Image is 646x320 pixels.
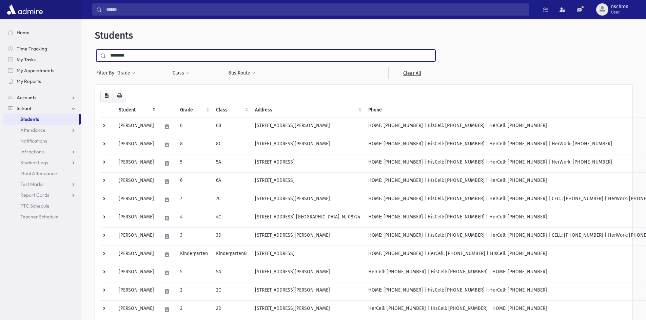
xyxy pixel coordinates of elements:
[172,67,189,79] button: Class
[611,9,628,15] span: User
[611,4,628,9] span: nschron
[20,192,49,198] span: Report Cards
[5,3,44,16] img: AdmirePro
[228,67,255,79] button: Bus Route
[20,159,48,166] span: Student Logs
[3,200,81,211] a: PTC Schedule
[113,90,126,102] button: Print
[212,227,251,246] td: 3D
[212,102,251,118] th: Class: activate to sort column ascending
[176,227,212,246] td: 3
[115,300,158,319] td: [PERSON_NAME]
[3,125,81,135] a: Attendance
[95,30,133,41] span: Students
[17,105,31,111] span: School
[3,157,81,168] a: Student Logs
[3,146,81,157] a: Infractions
[251,282,364,300] td: [STREET_ADDRESS][PERSON_NAME]
[251,102,364,118] th: Address: activate to sort column ascending
[388,67,435,79] a: Clear All
[3,54,81,65] a: My Tasks
[212,172,251,191] td: 6A
[176,246,212,264] td: Kindergarten
[20,203,50,209] span: PTC Schedule
[212,209,251,227] td: 4C
[3,190,81,200] a: Report Cards
[251,191,364,209] td: [STREET_ADDRESS][PERSON_NAME]
[212,246,251,264] td: KindergartenB
[251,136,364,154] td: [STREET_ADDRESS][PERSON_NAME]
[3,179,81,190] a: Test Marks
[17,29,30,36] span: Home
[176,136,212,154] td: 8
[17,78,41,84] span: My Reports
[251,246,364,264] td: [STREET_ADDRESS]
[102,3,529,16] input: Search
[251,264,364,282] td: [STREET_ADDRESS][PERSON_NAME]
[3,168,81,179] a: Meal Attendance
[96,69,117,77] span: Filter By
[176,282,212,300] td: 2
[176,172,212,191] td: 6
[115,227,158,246] td: [PERSON_NAME]
[251,300,364,319] td: [STREET_ADDRESS][PERSON_NAME]
[212,136,251,154] td: 8C
[17,94,36,101] span: Accounts
[20,214,58,220] span: Teacher Schedule
[3,92,81,103] a: Accounts
[176,191,212,209] td: 7
[212,154,251,172] td: 5A
[17,46,47,52] span: Time Tracking
[3,43,81,54] a: Time Tracking
[212,282,251,300] td: 2C
[3,211,81,222] a: Teacher Schedule
[117,67,135,79] button: Grade
[115,246,158,264] td: [PERSON_NAME]
[176,264,212,282] td: 5
[251,209,364,227] td: [STREET_ADDRESS] [GEOGRAPHIC_DATA], NJ 08724
[115,154,158,172] td: [PERSON_NAME]
[100,90,113,102] button: CSV
[3,103,81,114] a: School
[17,67,54,73] span: My Appointments
[115,209,158,227] td: [PERSON_NAME]
[176,102,212,118] th: Grade: activate to sort column ascending
[115,136,158,154] td: [PERSON_NAME]
[20,138,47,144] span: Notifications
[115,264,158,282] td: [PERSON_NAME]
[20,170,57,176] span: Meal Attendance
[3,27,81,38] a: Home
[3,65,81,76] a: My Appointments
[176,154,212,172] td: 5
[212,118,251,136] td: 6B
[115,191,158,209] td: [PERSON_NAME]
[212,300,251,319] td: 2D
[176,118,212,136] td: 6
[115,102,158,118] th: Student: activate to sort column descending
[3,76,81,87] a: My Reports
[251,172,364,191] td: [STREET_ADDRESS]
[20,127,45,133] span: Attendance
[115,282,158,300] td: [PERSON_NAME]
[212,264,251,282] td: 5A
[212,191,251,209] td: 7C
[3,135,81,146] a: Notifications
[115,118,158,136] td: [PERSON_NAME]
[251,154,364,172] td: [STREET_ADDRESS]
[176,209,212,227] td: 4
[20,181,43,187] span: Test Marks
[115,172,158,191] td: [PERSON_NAME]
[20,116,39,122] span: Students
[20,149,44,155] span: Infractions
[3,114,79,125] a: Students
[251,227,364,246] td: [STREET_ADDRESS][PERSON_NAME]
[176,300,212,319] td: 2
[251,118,364,136] td: [STREET_ADDRESS][PERSON_NAME]
[17,57,36,63] span: My Tasks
